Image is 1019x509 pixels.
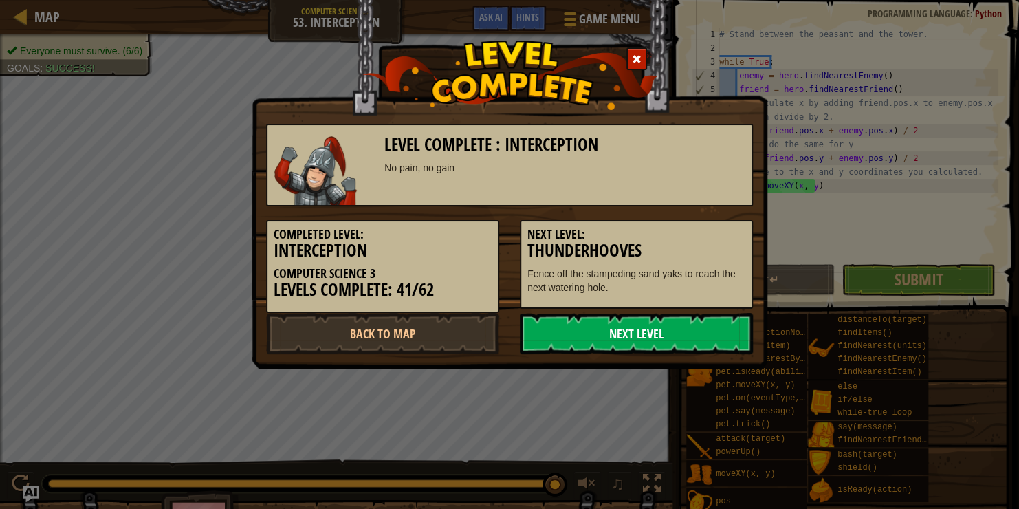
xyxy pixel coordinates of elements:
h3: Interception [274,241,492,260]
img: samurai.png [274,136,357,205]
h5: Next Level: [527,228,745,241]
a: Back to Map [266,313,499,354]
img: level_complete.png [362,41,657,110]
a: Next Level [520,313,753,354]
div: No pain, no gain [384,161,745,175]
h3: Thunderhooves [527,241,745,260]
p: Fence off the stampeding sand yaks to reach the next watering hole. [527,267,745,294]
h5: Computer Science 3 [274,267,492,281]
h3: Level Complete : Interception [384,136,745,154]
h3: Levels Complete: 41/62 [274,281,492,299]
h5: Completed Level: [274,228,492,241]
